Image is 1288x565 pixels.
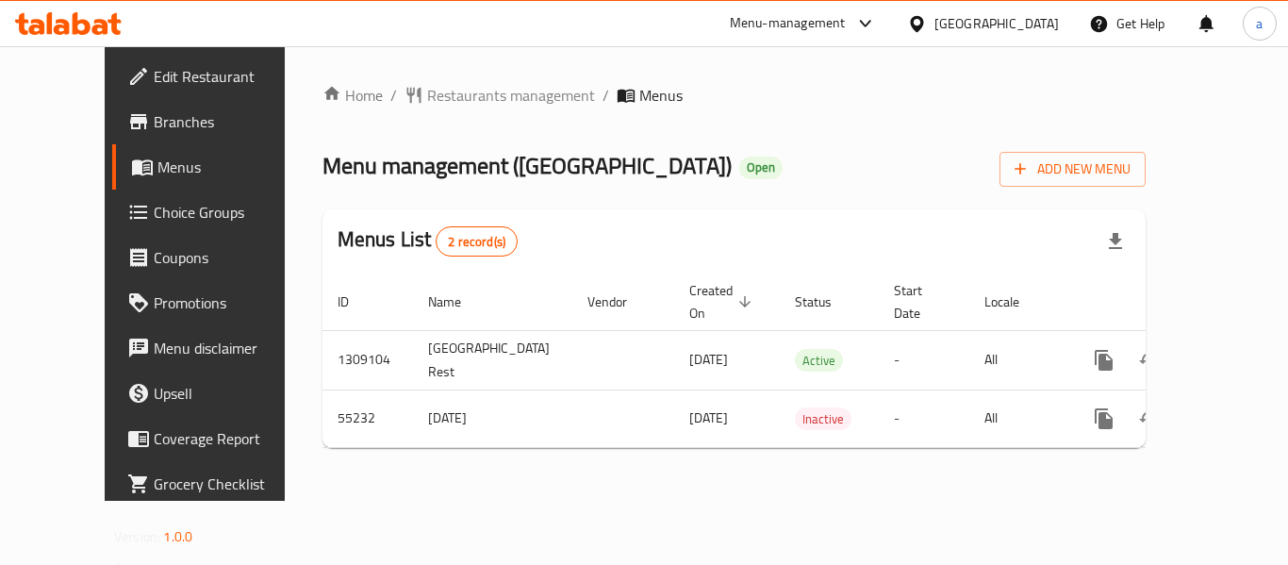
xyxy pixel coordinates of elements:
[969,390,1066,447] td: All
[739,159,783,175] span: Open
[338,291,373,313] span: ID
[437,233,517,251] span: 2 record(s)
[436,226,518,257] div: Total records count
[934,13,1059,34] div: [GEOGRAPHIC_DATA]
[322,84,1146,107] nav: breadcrumb
[1256,13,1263,34] span: a
[322,330,413,390] td: 1309104
[689,279,757,324] span: Created On
[338,225,518,257] h2: Menus List
[322,274,1278,448] table: enhanced table
[427,84,595,107] span: Restaurants management
[999,152,1146,187] button: Add New Menu
[413,330,572,390] td: [GEOGRAPHIC_DATA] Rest
[154,337,305,359] span: Menu disclaimer
[689,406,728,430] span: [DATE]
[112,461,320,507] a: Grocery Checklist
[413,390,572,447] td: [DATE]
[154,201,305,224] span: Choice Groups
[795,407,851,430] div: Inactive
[894,279,947,324] span: Start Date
[795,349,843,372] div: Active
[1127,338,1172,383] button: Change Status
[154,382,305,405] span: Upsell
[154,65,305,88] span: Edit Restaurant
[112,325,320,371] a: Menu disclaimer
[114,524,160,549] span: Version:
[739,157,783,179] div: Open
[390,84,397,107] li: /
[154,473,305,495] span: Grocery Checklist
[112,416,320,461] a: Coverage Report
[112,54,320,99] a: Edit Restaurant
[428,291,486,313] span: Name
[879,330,969,390] td: -
[112,371,320,416] a: Upsell
[1093,219,1138,264] div: Export file
[112,235,320,280] a: Coupons
[1127,396,1172,441] button: Change Status
[322,390,413,447] td: 55232
[795,408,851,430] span: Inactive
[405,84,595,107] a: Restaurants management
[795,350,843,372] span: Active
[689,347,728,372] span: [DATE]
[1082,396,1127,441] button: more
[112,280,320,325] a: Promotions
[154,291,305,314] span: Promotions
[587,291,652,313] span: Vendor
[157,156,305,178] span: Menus
[984,291,1044,313] span: Locale
[112,144,320,190] a: Menus
[1082,338,1127,383] button: more
[154,246,305,269] span: Coupons
[154,110,305,133] span: Branches
[879,390,969,447] td: -
[112,190,320,235] a: Choice Groups
[639,84,683,107] span: Menus
[322,84,383,107] a: Home
[154,427,305,450] span: Coverage Report
[795,291,856,313] span: Status
[1015,158,1131,181] span: Add New Menu
[1066,274,1278,331] th: Actions
[322,144,732,187] span: Menu management ( [GEOGRAPHIC_DATA] )
[163,524,192,549] span: 1.0.0
[969,330,1066,390] td: All
[603,84,609,107] li: /
[112,99,320,144] a: Branches
[730,12,846,35] div: Menu-management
